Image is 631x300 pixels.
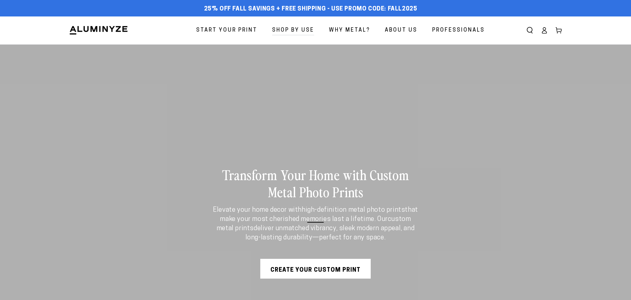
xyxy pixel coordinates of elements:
a: Professionals [427,22,490,39]
a: About Us [380,22,422,39]
span: Start Your Print [196,26,257,35]
a: Create Your Custom Print [260,259,371,279]
strong: high-definition metal photo prints [302,207,405,213]
span: Why Metal? [329,26,370,35]
a: Start Your Print [191,22,262,39]
span: About Us [385,26,417,35]
span: Professionals [432,26,485,35]
img: Aluminyze [69,25,128,35]
strong: custom metal prints [217,216,411,232]
a: Shop By Use [267,22,319,39]
a: Why Metal? [324,22,375,39]
p: Elevate your home decor with that make your most cherished memories last a lifetime. Our deliver ... [212,205,419,242]
span: 25% off FALL Savings + Free Shipping - Use Promo Code: FALL2025 [204,6,417,13]
span: Shop By Use [272,26,314,35]
summary: Search our site [523,23,537,38]
h2: Transform Your Home with Custom Metal Photo Prints [212,166,419,200]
